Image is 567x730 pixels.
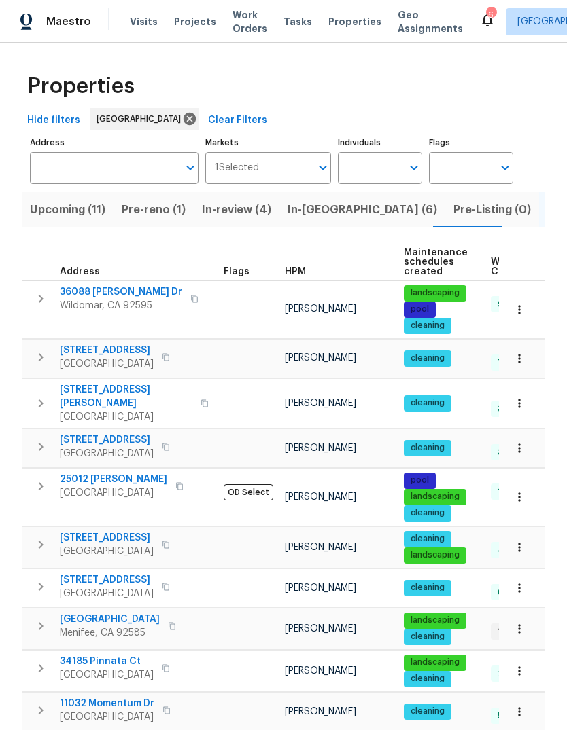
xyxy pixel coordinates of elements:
[233,8,267,35] span: Work Orders
[405,397,450,409] span: cleaning
[285,583,356,593] span: [PERSON_NAME]
[60,710,154,724] span: [GEOGRAPHIC_DATA]
[405,706,450,717] span: cleaning
[492,357,532,369] span: 7 Done
[60,299,182,312] span: Wildomar, CA 92595
[398,8,463,35] span: Geo Assignments
[486,8,496,22] div: 6
[405,549,465,561] span: landscaping
[60,267,100,276] span: Address
[60,285,182,299] span: 36088 [PERSON_NAME] Dr
[60,626,160,640] span: Menifee, CA 92585
[181,158,200,177] button: Open
[328,15,381,29] span: Properties
[27,79,135,93] span: Properties
[46,15,91,29] span: Maestro
[30,139,199,147] label: Address
[405,491,465,503] span: landscaping
[405,320,450,331] span: cleaning
[60,447,154,460] span: [GEOGRAPHIC_DATA]
[285,353,356,363] span: [PERSON_NAME]
[285,443,356,453] span: [PERSON_NAME]
[60,486,167,500] span: [GEOGRAPHIC_DATA]
[405,475,434,486] span: pool
[60,655,154,668] span: 34185 Pinnata Ct
[405,158,424,177] button: Open
[122,200,186,219] span: Pre-reno (1)
[313,158,332,177] button: Open
[60,587,154,600] span: [GEOGRAPHIC_DATA]
[492,587,532,598] span: 6 Done
[224,267,250,276] span: Flags
[97,112,186,126] span: [GEOGRAPHIC_DATA]
[22,108,86,133] button: Hide filters
[60,573,154,587] span: [STREET_ADDRESS]
[405,631,450,642] span: cleaning
[285,666,356,676] span: [PERSON_NAME]
[215,162,259,174] span: 1 Selected
[60,344,154,357] span: [STREET_ADDRESS]
[492,545,532,556] span: 4 Done
[60,613,160,626] span: [GEOGRAPHIC_DATA]
[492,626,523,638] span: 1 WIP
[60,697,154,710] span: 11032 Momentum Dr
[60,531,154,545] span: [STREET_ADDRESS]
[405,287,465,299] span: landscaping
[285,492,356,502] span: [PERSON_NAME]
[429,139,513,147] label: Flags
[405,304,434,315] span: pool
[405,673,450,685] span: cleaning
[60,545,154,558] span: [GEOGRAPHIC_DATA]
[405,442,450,454] span: cleaning
[405,582,450,594] span: cleaning
[405,615,465,626] span: landscaping
[30,200,105,219] span: Upcoming (11)
[60,473,167,486] span: 25012 [PERSON_NAME]
[404,248,468,276] span: Maintenance schedules created
[283,17,312,26] span: Tasks
[338,139,422,147] label: Individuals
[208,112,267,129] span: Clear Filters
[492,299,532,310] span: 9 Done
[285,399,356,408] span: [PERSON_NAME]
[27,112,80,129] span: Hide filters
[203,108,273,133] button: Clear Filters
[453,200,531,219] span: Pre-Listing (0)
[130,15,158,29] span: Visits
[174,15,216,29] span: Projects
[492,668,532,680] span: 2 Done
[492,447,532,458] span: 3 Done
[60,433,154,447] span: [STREET_ADDRESS]
[285,543,356,552] span: [PERSON_NAME]
[405,352,450,364] span: cleaning
[205,139,332,147] label: Markets
[492,710,531,722] span: 5 Done
[60,668,154,682] span: [GEOGRAPHIC_DATA]
[496,158,515,177] button: Open
[60,410,192,424] span: [GEOGRAPHIC_DATA]
[492,403,532,415] span: 3 Done
[405,657,465,668] span: landscaping
[405,507,450,519] span: cleaning
[285,707,356,716] span: [PERSON_NAME]
[60,357,154,371] span: [GEOGRAPHIC_DATA]
[60,383,192,410] span: [STREET_ADDRESS][PERSON_NAME]
[285,267,306,276] span: HPM
[492,486,533,498] span: 11 Done
[224,484,273,500] span: OD Select
[405,533,450,545] span: cleaning
[202,200,271,219] span: In-review (4)
[288,200,437,219] span: In-[GEOGRAPHIC_DATA] (6)
[285,624,356,634] span: [PERSON_NAME]
[285,304,356,314] span: [PERSON_NAME]
[90,108,199,130] div: [GEOGRAPHIC_DATA]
